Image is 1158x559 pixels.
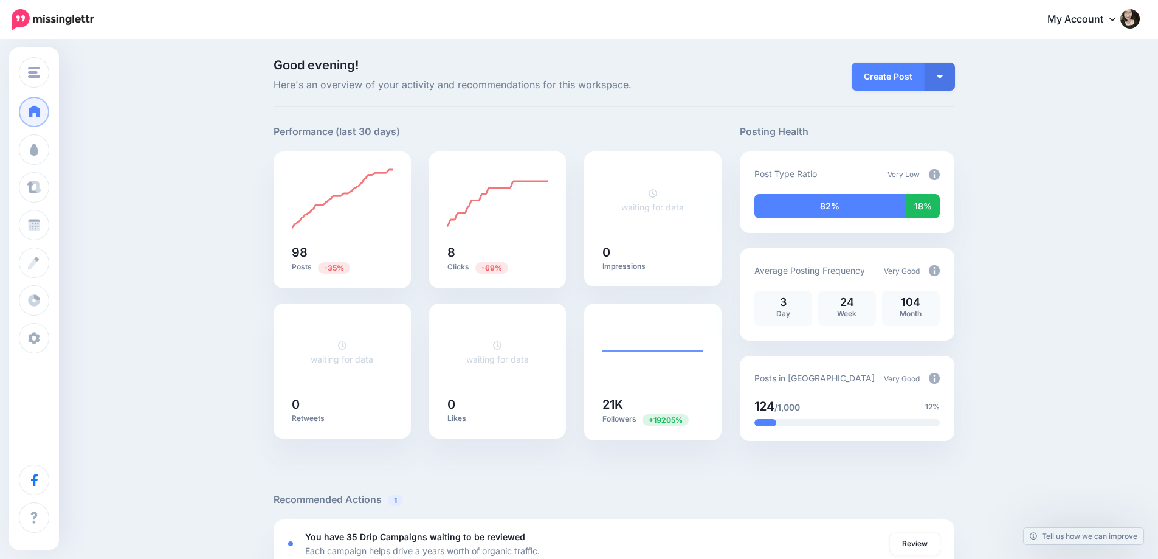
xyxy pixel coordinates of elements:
[602,398,703,411] h5: 21K
[884,266,920,276] span: Very Good
[1035,5,1140,35] a: My Account
[311,340,373,364] a: waiting for data
[274,58,359,72] span: Good evening!
[602,246,703,259] h5: 0
[288,541,293,546] div: <div class='status-dot small red margin-right'></div>Error
[929,265,940,276] img: info-circle-grey.png
[466,340,529,364] a: waiting for data
[740,124,954,139] h5: Posting Health
[754,167,817,181] p: Post Type Ratio
[929,169,940,180] img: info-circle-grey.png
[837,309,856,318] span: Week
[643,414,689,426] span: Previous period: 109
[888,297,934,308] p: 104
[754,399,774,414] span: 124
[305,544,540,558] p: Each campaign helps drive a years worth of organic traffic.
[602,414,703,425] p: Followers
[776,309,790,318] span: Day
[925,401,940,413] span: 12%
[447,246,548,259] h5: 8
[28,67,40,78] img: menu.png
[760,297,806,308] p: 3
[447,398,548,411] h5: 0
[900,309,922,318] span: Month
[602,262,703,271] p: Impressions
[906,194,940,218] div: 18% of your posts in the last 30 days were manually created (i.e. were not from Drip Campaigns or...
[274,492,954,507] h5: Recommended Actions
[929,373,940,384] img: info-circle-grey.png
[754,263,865,277] p: Average Posting Frequency
[292,246,393,259] h5: 98
[447,414,548,423] p: Likes
[884,374,920,383] span: Very Good
[447,262,548,273] p: Clicks
[754,419,777,426] div: 12% of your posts in the last 30 days have been from Drip Campaigns
[887,170,920,179] span: Very Low
[1024,528,1143,544] a: Tell us how we can improve
[274,124,400,139] h5: Performance (last 30 days)
[274,77,722,93] span: Here's an overview of your activity and recommendations for this workspace.
[754,194,906,218] div: 82% of your posts in the last 30 days have been from Drip Campaigns
[890,533,940,555] a: Review
[12,9,94,30] img: Missinglettr
[292,398,393,411] h5: 0
[774,402,800,412] span: /1,000
[852,63,925,91] a: Create Post
[475,262,508,274] span: Previous period: 26
[292,262,393,273] p: Posts
[388,495,403,506] span: 1
[754,371,875,385] p: Posts in [GEOGRAPHIC_DATA]
[318,262,350,274] span: Previous period: 151
[292,414,393,423] p: Retweets
[305,532,525,542] b: You have 35 Drip Campaigns waiting to be reviewed
[621,188,684,212] a: waiting for data
[937,75,943,78] img: arrow-down-white.png
[824,297,870,308] p: 24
